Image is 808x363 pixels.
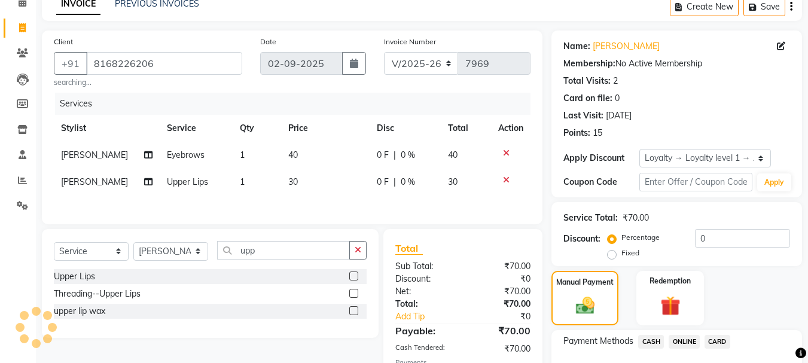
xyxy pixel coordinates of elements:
span: | [394,176,396,188]
small: searching... [54,77,242,88]
th: Disc [370,115,441,142]
div: ₹0 [463,273,539,285]
div: Last Visit: [563,109,603,122]
span: Eyebrows [167,150,205,160]
div: Payable: [386,324,463,338]
span: [PERSON_NAME] [61,176,128,187]
img: _gift.svg [654,294,687,318]
div: Upper Lips [54,270,95,283]
span: 1 [240,176,245,187]
div: Total: [386,298,463,310]
span: | [394,149,396,161]
div: Card on file: [563,92,612,105]
span: 0 F [377,176,389,188]
div: upper lip wax [54,305,105,318]
span: 30 [448,176,458,187]
span: Upper Lips [167,176,208,187]
div: Cash Tendered: [386,343,463,355]
th: Price [281,115,370,142]
span: 0 F [377,149,389,161]
div: Name: [563,40,590,53]
th: Qty [233,115,281,142]
div: No Active Membership [563,57,790,70]
a: [PERSON_NAME] [593,40,660,53]
label: Manual Payment [556,277,614,288]
span: 0 % [401,149,415,161]
div: Sub Total: [386,260,463,273]
label: Invoice Number [384,36,436,47]
div: Threading--Upper Lips [54,288,141,300]
input: Enter Offer / Coupon Code [639,173,752,191]
div: Points: [563,127,590,139]
div: [DATE] [606,109,632,122]
div: Service Total: [563,212,618,224]
label: Client [54,36,73,47]
span: Payment Methods [563,335,633,347]
input: Search or Scan [217,241,350,260]
span: CASH [638,335,664,349]
div: ₹70.00 [463,260,539,273]
img: _cash.svg [570,295,600,316]
span: 40 [448,150,458,160]
span: [PERSON_NAME] [61,150,128,160]
div: ₹70.00 [463,298,539,310]
input: Search by Name/Mobile/Email/Code [86,52,242,75]
label: Percentage [621,232,660,243]
div: Membership: [563,57,615,70]
div: ₹70.00 [463,285,539,298]
th: Action [491,115,530,142]
th: Stylist [54,115,160,142]
span: ONLINE [669,335,700,349]
span: 1 [240,150,245,160]
label: Fixed [621,248,639,258]
a: Add Tip [386,310,475,323]
div: Discount: [563,233,600,245]
span: 0 % [401,176,415,188]
div: Apply Discount [563,152,639,164]
span: CARD [705,335,730,349]
div: ₹70.00 [463,324,539,338]
div: 2 [613,75,618,87]
div: Net: [386,285,463,298]
button: Apply [757,173,791,191]
div: 15 [593,127,602,139]
th: Service [160,115,233,142]
div: ₹70.00 [623,212,649,224]
div: Total Visits: [563,75,611,87]
span: 40 [288,150,298,160]
th: Total [441,115,492,142]
span: 30 [288,176,298,187]
button: +91 [54,52,87,75]
div: ₹70.00 [463,343,539,355]
span: Total [395,242,423,255]
div: ₹0 [476,310,540,323]
div: 0 [615,92,620,105]
label: Date [260,36,276,47]
label: Redemption [650,276,691,286]
div: Services [55,93,539,115]
div: Coupon Code [563,176,639,188]
div: Discount: [386,273,463,285]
